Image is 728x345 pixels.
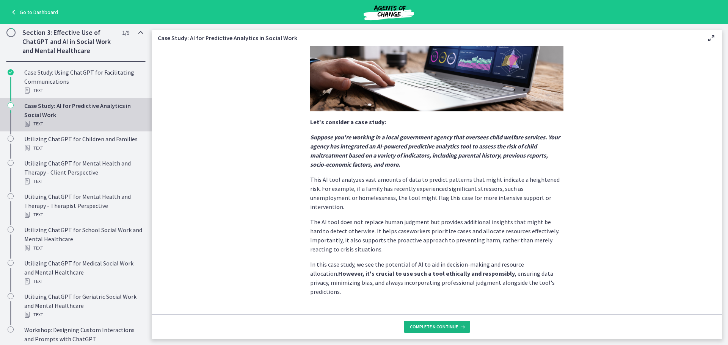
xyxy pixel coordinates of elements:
div: Utilizing ChatGPT for Geriatric Social Work and Mental Healthcare [24,292,143,319]
div: Utilizing ChatGPT for Children and Families [24,134,143,153]
div: Text [24,310,143,319]
div: Case Study: AI for Predictive Analytics in Social Work [24,101,143,128]
img: Agents of Change [343,3,434,21]
div: Text [24,277,143,286]
div: Utilizing ChatGPT for Medical Social Work and Mental Healthcare [24,259,143,286]
button: Complete & continue [404,321,470,333]
i: Completed [8,69,14,75]
div: Utilizing ChatGPT for Mental Health and Therapy - Client Perspective [24,159,143,186]
div: Text [24,210,143,219]
strong: Let's consider a case study: [310,118,386,126]
p: The AI tool does not replace human judgment but provides additional insights that might be hard t... [310,217,563,254]
strong: Suppose you're working in a local government agency that oversees child welfare services. Your ag... [310,133,560,168]
div: Text [24,86,143,95]
div: Utilizing ChatGPT for Mental Health and Therapy - Therapist Perspective [24,192,143,219]
div: Text [24,177,143,186]
h3: Case Study: AI for Predictive Analytics in Social Work [158,33,695,42]
p: In this case study, we see the potential of AI to aid in decision-making and resource allocation.... [310,260,563,296]
div: Text [24,119,143,128]
h2: Section 3: Effective Use of ChatGPT and AI in Social Work and Mental Healthcare [22,28,115,55]
div: Case Study: Using ChatGPT for Facilitating Communications [24,68,143,95]
div: Text [24,144,143,153]
div: Utilizing ChatGPT for School Social Work and Mental Healthcare [24,225,143,253]
span: Complete & continue [410,324,458,330]
div: Text [24,244,143,253]
p: This AI tool analyzes vast amounts of data to predict patterns that might indicate a heightened r... [310,175,563,211]
strong: However, it's crucial to use such a tool ethically and responsibly [338,270,515,277]
span: 1 / 9 [122,28,129,37]
a: Go to Dashboard [9,8,58,17]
